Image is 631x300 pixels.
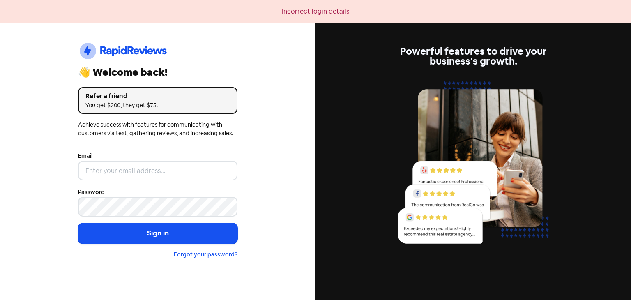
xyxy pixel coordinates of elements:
div: 👋 Welcome back! [78,67,237,77]
a: Forgot your password? [174,251,237,258]
input: Enter your email address... [78,161,237,180]
img: reviews [394,76,553,253]
div: Achieve success with features for communicating with customers via text, gathering reviews, and i... [78,120,237,138]
div: Refer a friend [85,91,230,101]
div: You get $200, they get $75. [85,101,230,110]
div: Powerful features to drive your business's growth. [394,46,553,66]
label: Email [78,152,92,160]
button: Sign in [78,223,237,244]
label: Password [78,188,105,196]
